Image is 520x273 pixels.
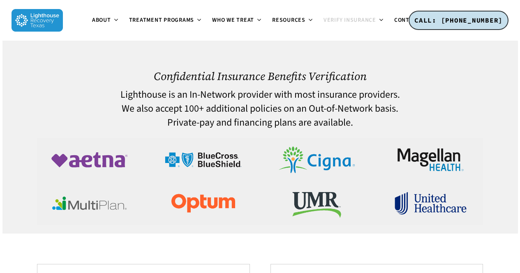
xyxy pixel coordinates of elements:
a: About [87,17,124,24]
a: CALL: [PHONE_NUMBER] [409,11,508,30]
a: Treatment Programs [124,17,208,24]
a: Who We Treat [207,17,267,24]
h4: Lighthouse is an In-Network provider with most insurance providers. [37,89,483,100]
span: About [92,16,111,24]
a: Verify Insurance [319,17,389,24]
h4: We also accept 100+ additional policies on an Out-of-Network basis. [37,103,483,114]
span: Who We Treat [212,16,254,24]
h1: Confidential Insurance Benefits Verification [37,70,483,83]
img: Lighthouse Recovery Texas [12,9,63,32]
a: Resources [267,17,319,24]
span: CALL: [PHONE_NUMBER] [414,16,503,24]
span: Resources [272,16,305,24]
span: Contact [394,16,420,24]
a: Contact [389,17,433,24]
span: Verify Insurance [324,16,376,24]
span: Treatment Programs [129,16,194,24]
h4: Private-pay and financing plans are available. [37,117,483,128]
